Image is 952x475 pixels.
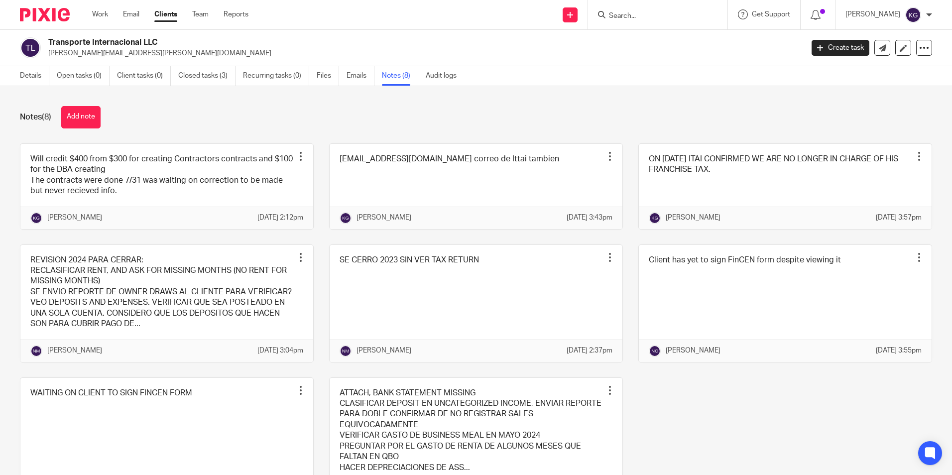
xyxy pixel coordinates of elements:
[905,7,921,23] img: svg%3E
[20,8,70,21] img: Pixie
[257,213,303,223] p: [DATE] 2:12pm
[20,66,49,86] a: Details
[224,9,248,19] a: Reports
[812,40,869,56] a: Create task
[48,37,647,48] h2: Transporte Internacional LLC
[752,11,790,18] span: Get Support
[382,66,418,86] a: Notes (8)
[649,345,661,357] img: svg%3E
[57,66,110,86] a: Open tasks (0)
[48,48,797,58] p: [PERSON_NAME][EMAIL_ADDRESS][PERSON_NAME][DOMAIN_NAME]
[117,66,171,86] a: Client tasks (0)
[347,66,374,86] a: Emails
[243,66,309,86] a: Recurring tasks (0)
[608,12,698,21] input: Search
[317,66,339,86] a: Files
[340,212,352,224] img: svg%3E
[192,9,209,19] a: Team
[567,213,612,223] p: [DATE] 3:43pm
[666,346,720,356] p: [PERSON_NAME]
[154,9,177,19] a: Clients
[357,346,411,356] p: [PERSON_NAME]
[426,66,464,86] a: Audit logs
[666,213,720,223] p: [PERSON_NAME]
[845,9,900,19] p: [PERSON_NAME]
[357,213,411,223] p: [PERSON_NAME]
[876,213,922,223] p: [DATE] 3:57pm
[30,345,42,357] img: svg%3E
[30,212,42,224] img: svg%3E
[42,113,51,121] span: (8)
[876,346,922,356] p: [DATE] 3:55pm
[20,37,41,58] img: svg%3E
[123,9,139,19] a: Email
[178,66,236,86] a: Closed tasks (3)
[92,9,108,19] a: Work
[340,345,352,357] img: svg%3E
[47,213,102,223] p: [PERSON_NAME]
[257,346,303,356] p: [DATE] 3:04pm
[47,346,102,356] p: [PERSON_NAME]
[20,112,51,122] h1: Notes
[61,106,101,128] button: Add note
[567,346,612,356] p: [DATE] 2:37pm
[649,212,661,224] img: svg%3E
